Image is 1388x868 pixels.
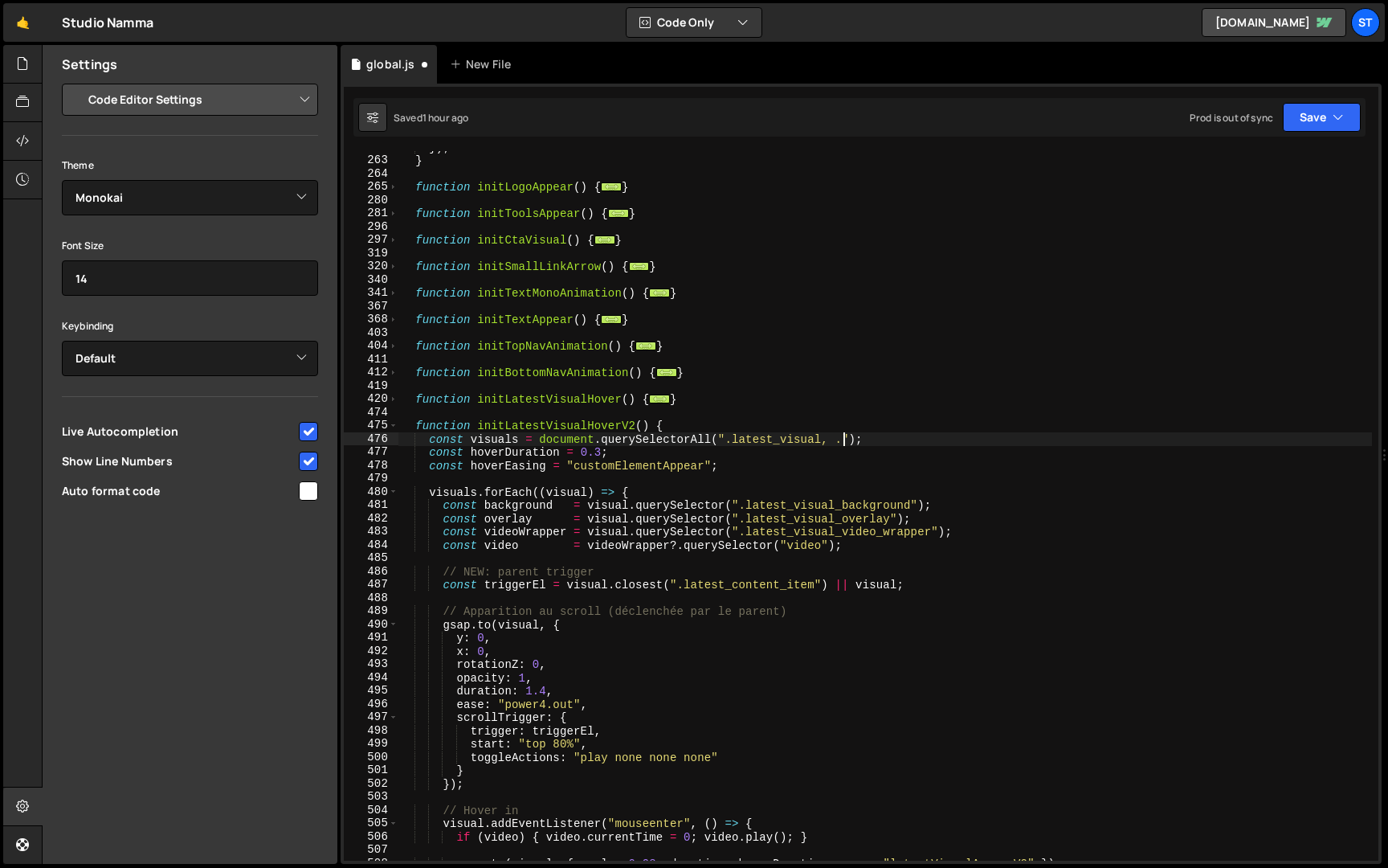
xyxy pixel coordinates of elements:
div: 506 [344,830,398,844]
span: ... [649,289,670,297]
div: 319 [344,247,398,260]
button: Save [1283,103,1361,132]
div: 265 [344,180,398,194]
div: 488 [344,592,398,605]
div: 281 [344,207,398,220]
div: 505 [344,817,398,830]
label: Theme [62,158,94,174]
div: 420 [344,392,398,406]
label: Keybinding [62,318,114,334]
div: 498 [344,724,398,738]
div: Studio Namma [62,13,153,32]
span: ... [649,395,670,403]
span: ... [601,182,622,191]
div: 476 [344,432,398,446]
div: 481 [344,498,398,512]
div: 493 [344,657,398,671]
div: New File [450,56,517,72]
div: 477 [344,445,398,459]
span: ... [635,342,656,350]
label: Font Size [62,238,104,254]
div: 478 [344,459,398,473]
span: ... [629,262,650,271]
div: 367 [344,300,398,313]
div: 482 [344,512,398,526]
div: 503 [344,790,398,804]
div: 490 [344,618,398,632]
div: 341 [344,286,398,300]
a: 🤙 [3,3,43,42]
div: 404 [344,339,398,353]
span: ... [608,209,629,218]
div: 475 [344,419,398,432]
div: 483 [344,525,398,538]
div: 494 [344,671,398,685]
div: 501 [344,764,398,777]
div: 507 [344,843,398,857]
div: Saved [394,111,468,125]
div: 502 [344,777,398,791]
div: 296 [344,220,398,234]
div: 412 [344,366,398,379]
div: 485 [344,551,398,565]
a: [DOMAIN_NAME] [1202,8,1346,37]
div: 368 [344,313,398,326]
div: 489 [344,604,398,618]
a: St [1351,8,1380,37]
div: 504 [344,804,398,817]
div: 480 [344,485,398,499]
div: 403 [344,326,398,340]
span: ... [656,368,677,377]
div: 499 [344,737,398,751]
span: Live Autocompletion [62,424,296,440]
div: 340 [344,273,398,287]
div: Prod is out of sync [1190,111,1273,125]
div: 487 [344,578,398,592]
div: 264 [344,167,398,181]
span: ... [601,315,622,324]
div: 495 [344,684,398,698]
div: 486 [344,565,398,579]
div: 411 [344,353,398,366]
div: 474 [344,406,398,420]
div: 320 [344,260,398,273]
span: Show Line Numbers [62,453,296,469]
div: 496 [344,698,398,711]
div: global.js [366,56,414,72]
div: 297 [344,233,398,247]
div: 280 [344,194,398,207]
div: 1 hour ago [423,111,469,125]
div: 263 [344,154,398,167]
div: 484 [344,538,398,552]
div: 491 [344,631,398,645]
div: 500 [344,751,398,764]
div: 479 [344,472,398,485]
span: Auto format code [62,483,296,499]
h2: Settings [62,55,117,73]
div: 492 [344,645,398,658]
div: 497 [344,710,398,724]
div: 419 [344,379,398,393]
button: Code Only [627,8,761,37]
span: ... [594,235,615,244]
